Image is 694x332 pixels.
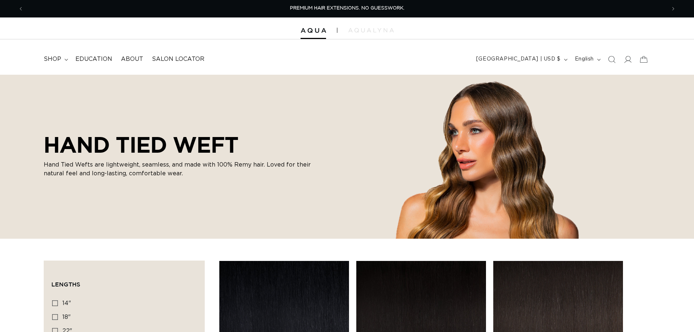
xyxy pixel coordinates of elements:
button: Previous announcement [13,2,29,16]
a: Salon Locator [148,51,209,67]
span: 14" [62,300,71,306]
h2: HAND TIED WEFT [44,132,321,157]
span: Education [75,55,112,63]
a: About [117,51,148,67]
button: [GEOGRAPHIC_DATA] | USD $ [472,52,571,66]
span: Salon Locator [152,55,204,63]
span: Lengths [51,281,80,288]
summary: Lengths (0 selected) [51,268,197,294]
span: 18" [62,314,71,320]
span: About [121,55,143,63]
summary: Search [604,51,620,67]
button: Next announcement [665,2,681,16]
span: [GEOGRAPHIC_DATA] | USD $ [476,55,561,63]
img: Aqua Hair Extensions [301,28,326,33]
button: English [571,52,604,66]
a: Education [71,51,117,67]
img: aqualyna.com [348,28,394,32]
p: Hand Tied Wefts are lightweight, seamless, and made with 100% Remy hair. Loved for their natural ... [44,160,321,178]
span: shop [44,55,61,63]
span: English [575,55,594,63]
span: PREMIUM HAIR EXTENSIONS. NO GUESSWORK. [290,6,404,11]
summary: shop [39,51,71,67]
